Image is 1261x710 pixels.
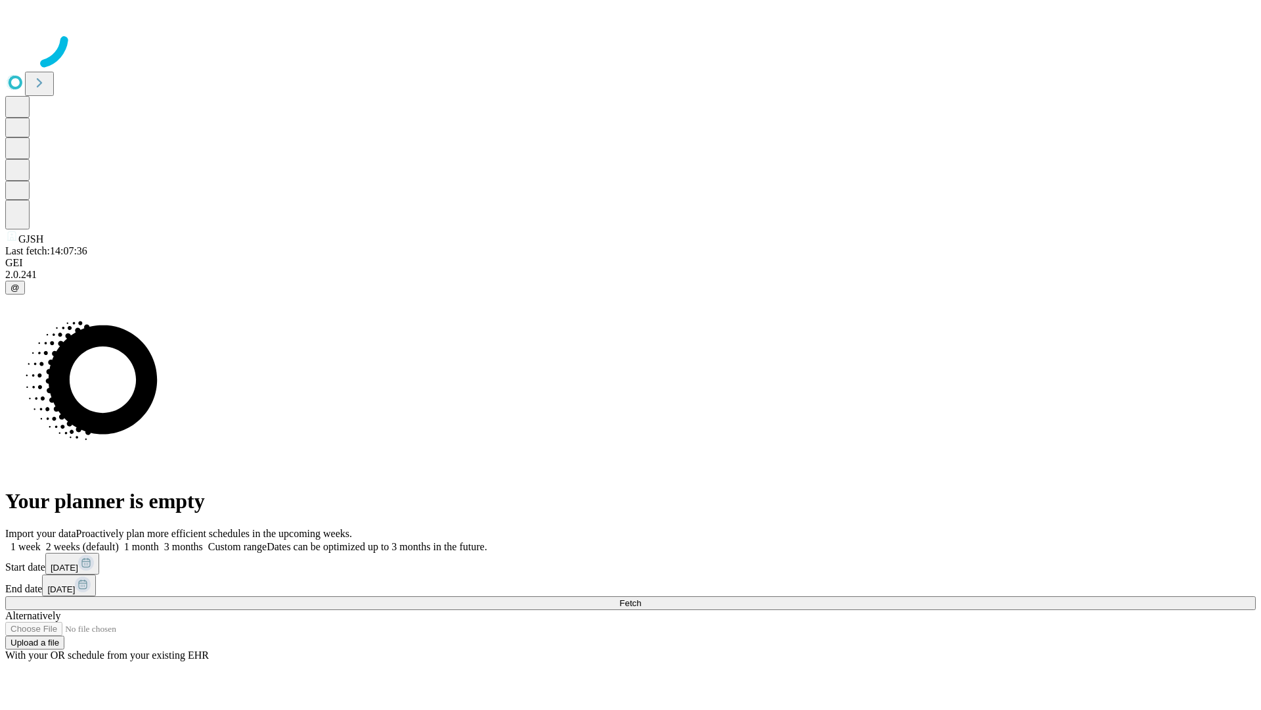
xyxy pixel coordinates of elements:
[5,650,209,661] span: With your OR schedule from your existing EHR
[5,575,1256,596] div: End date
[47,584,75,594] span: [DATE]
[5,269,1256,281] div: 2.0.241
[5,596,1256,610] button: Fetch
[18,233,43,245] span: GJSH
[5,489,1256,513] h1: Your planner is empty
[5,636,64,650] button: Upload a file
[76,528,352,539] span: Proactively plan more efficient schedules in the upcoming weeks.
[5,610,60,621] span: Alternatively
[164,541,203,552] span: 3 months
[5,281,25,295] button: @
[124,541,159,552] span: 1 month
[51,563,78,573] span: [DATE]
[42,575,96,596] button: [DATE]
[208,541,267,552] span: Custom range
[45,553,99,575] button: [DATE]
[267,541,487,552] span: Dates can be optimized up to 3 months in the future.
[11,541,41,552] span: 1 week
[5,257,1256,269] div: GEI
[619,598,641,608] span: Fetch
[5,528,76,539] span: Import your data
[11,283,20,293] span: @
[46,541,119,552] span: 2 weeks (default)
[5,553,1256,575] div: Start date
[5,245,87,256] span: Last fetch: 14:07:36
